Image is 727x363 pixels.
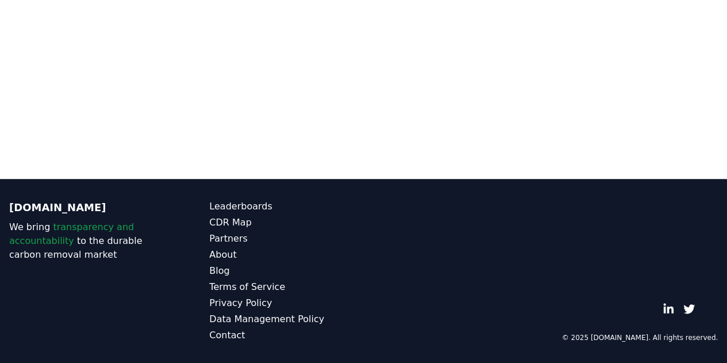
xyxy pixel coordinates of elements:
a: Blog [209,264,363,278]
span: transparency and accountability [9,221,134,246]
a: Leaderboards [209,200,363,213]
a: Twitter [683,303,695,315]
a: Terms of Service [209,280,363,294]
p: We bring to the durable carbon removal market [9,220,163,262]
a: Data Management Policy [209,312,363,326]
p: © 2025 [DOMAIN_NAME]. All rights reserved. [561,333,718,342]
p: [DOMAIN_NAME] [9,200,163,216]
a: About [209,248,363,262]
a: Partners [209,232,363,246]
a: LinkedIn [663,303,674,315]
a: Privacy Policy [209,296,363,310]
a: Contact [209,328,363,342]
a: CDR Map [209,216,363,230]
